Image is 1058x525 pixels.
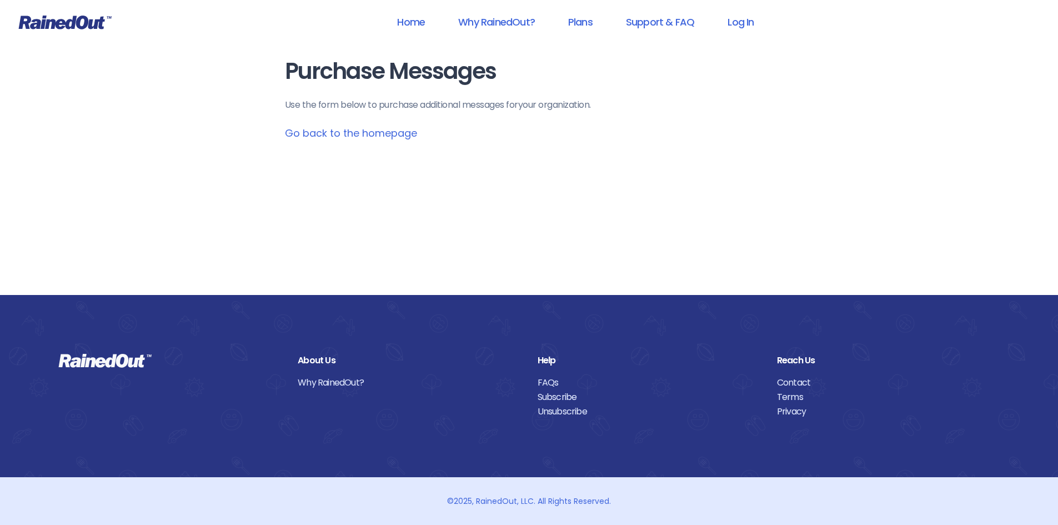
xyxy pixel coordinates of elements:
[285,59,774,84] h1: Purchase Messages
[285,126,417,140] a: Go back to the homepage
[298,376,520,390] a: Why RainedOut?
[713,9,768,34] a: Log In
[538,404,760,419] a: Unsubscribe
[298,353,520,368] div: About Us
[554,9,607,34] a: Plans
[538,390,760,404] a: Subscribe
[444,9,549,34] a: Why RainedOut?
[383,9,439,34] a: Home
[285,98,774,112] p: Use the form below to purchase additional messages for your organization .
[538,376,760,390] a: FAQs
[777,390,1000,404] a: Terms
[777,404,1000,419] a: Privacy
[777,353,1000,368] div: Reach Us
[611,9,709,34] a: Support & FAQ
[538,353,760,368] div: Help
[777,376,1000,390] a: Contact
